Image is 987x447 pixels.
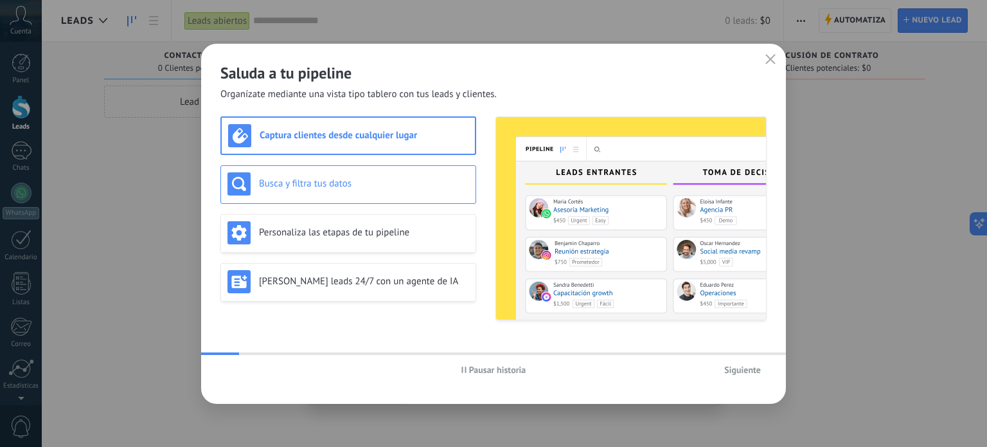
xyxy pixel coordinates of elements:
[260,129,468,141] h3: Captura clientes desde cualquier lugar
[220,63,767,83] h2: Saluda a tu pipeline
[259,275,469,287] h3: [PERSON_NAME] leads 24/7 con un agente de IA
[718,360,767,379] button: Siguiente
[259,226,469,239] h3: Personaliza las etapas de tu pipeline
[456,360,532,379] button: Pausar historia
[724,365,761,374] span: Siguiente
[469,365,526,374] span: Pausar historia
[259,178,469,190] h3: Busca y filtra tus datos
[220,88,497,101] span: Organízate mediante una vista tipo tablero con tus leads y clientes.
